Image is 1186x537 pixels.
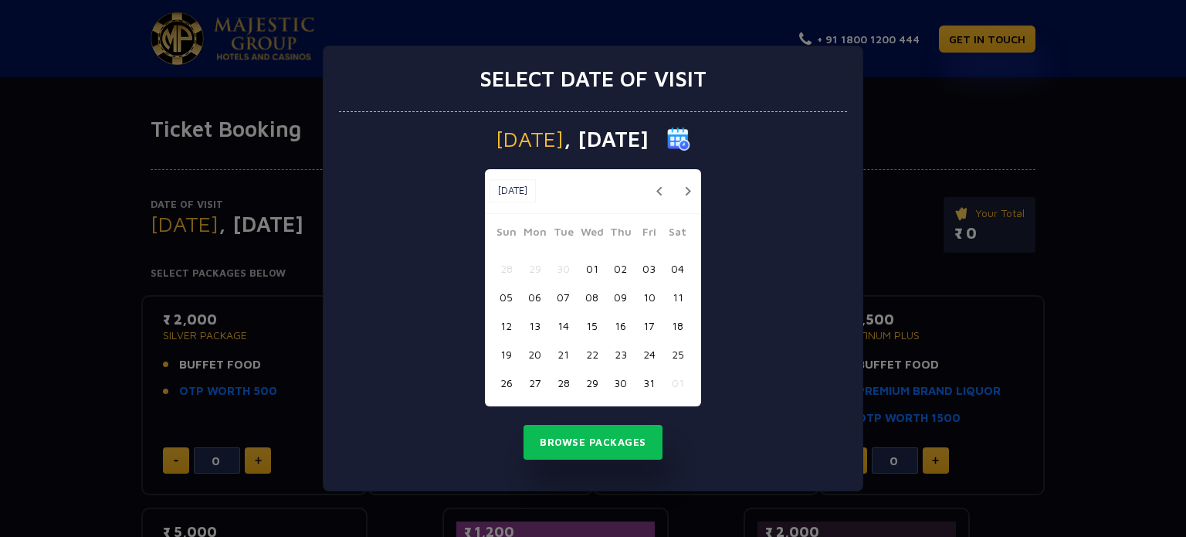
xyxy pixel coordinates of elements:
[578,283,606,311] button: 08
[663,283,692,311] button: 11
[549,369,578,397] button: 28
[635,254,663,283] button: 03
[520,254,549,283] button: 29
[489,179,536,202] button: [DATE]
[492,223,520,245] span: Sun
[663,311,692,340] button: 18
[549,340,578,369] button: 21
[578,311,606,340] button: 15
[667,127,690,151] img: calender icon
[635,283,663,311] button: 10
[663,369,692,397] button: 01
[492,340,520,369] button: 19
[578,223,606,245] span: Wed
[520,223,549,245] span: Mon
[606,340,635,369] button: 23
[549,223,578,245] span: Tue
[479,66,707,92] h3: Select date of visit
[635,311,663,340] button: 17
[635,369,663,397] button: 31
[549,254,578,283] button: 30
[520,283,549,311] button: 06
[564,128,649,150] span: , [DATE]
[492,254,520,283] button: 28
[492,369,520,397] button: 26
[606,369,635,397] button: 30
[663,340,692,369] button: 25
[578,340,606,369] button: 22
[524,425,662,461] button: Browse Packages
[496,128,564,150] span: [DATE]
[606,254,635,283] button: 02
[663,254,692,283] button: 04
[549,283,578,311] button: 07
[663,223,692,245] span: Sat
[606,283,635,311] button: 09
[606,223,635,245] span: Thu
[578,254,606,283] button: 01
[635,223,663,245] span: Fri
[606,311,635,340] button: 16
[520,311,549,340] button: 13
[549,311,578,340] button: 14
[520,340,549,369] button: 20
[492,311,520,340] button: 12
[635,340,663,369] button: 24
[578,369,606,397] button: 29
[520,369,549,397] button: 27
[492,283,520,311] button: 05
